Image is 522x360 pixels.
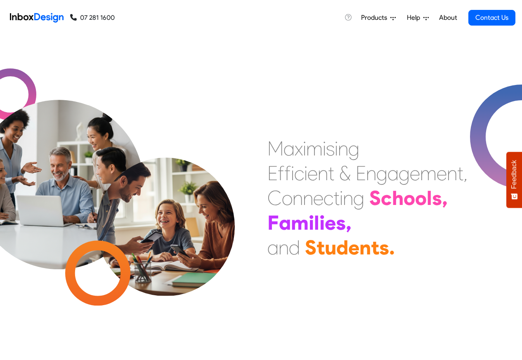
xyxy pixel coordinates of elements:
div: i [309,210,314,235]
a: Help [404,9,432,26]
div: e [313,186,324,210]
div: n [343,186,353,210]
div: s [326,136,335,161]
div: s [379,235,389,260]
div: o [282,186,293,210]
div: n [338,136,348,161]
a: Products [358,9,399,26]
div: e [325,210,336,235]
div: e [307,161,318,186]
div: l [427,186,432,210]
div: g [399,161,410,186]
div: t [371,235,379,260]
div: i [335,136,338,161]
button: Feedback - Show survey [506,152,522,208]
span: Help [407,13,423,23]
div: a [267,235,279,260]
img: parents_with_child.png [79,123,252,296]
div: n [279,235,289,260]
div: Maximising Efficient & Engagement, Connecting Schools, Families, and Students. [267,136,468,260]
div: S [369,186,381,210]
div: t [333,186,340,210]
div: a [387,161,399,186]
div: t [317,235,325,260]
span: Feedback [510,160,518,189]
div: a [279,210,291,235]
div: h [392,186,404,210]
div: e [437,161,447,186]
div: n [303,186,313,210]
div: s [336,210,346,235]
div: , [346,210,352,235]
div: C [267,186,282,210]
div: a [283,136,295,161]
span: Products [361,13,390,23]
div: o [415,186,427,210]
div: i [303,136,306,161]
div: n [447,161,457,186]
div: d [336,235,348,260]
div: x [295,136,303,161]
div: f [284,161,291,186]
div: i [291,161,294,186]
div: S [305,235,317,260]
div: o [404,186,415,210]
div: E [267,161,278,186]
div: E [356,161,366,186]
div: u [325,235,336,260]
div: c [381,186,392,210]
div: m [420,161,437,186]
div: m [306,136,323,161]
div: l [314,210,319,235]
div: t [328,161,334,186]
div: e [348,235,359,260]
div: m [291,210,309,235]
div: e [410,161,420,186]
div: i [304,161,307,186]
a: Contact Us [468,10,515,26]
div: n [366,161,376,186]
div: n [359,235,371,260]
div: f [278,161,284,186]
div: c [294,161,304,186]
div: n [293,186,303,210]
div: n [318,161,328,186]
div: t [457,161,463,186]
div: , [463,161,468,186]
div: i [319,210,325,235]
div: i [323,136,326,161]
div: & [339,161,351,186]
div: d [289,235,300,260]
div: i [340,186,343,210]
div: M [267,136,283,161]
div: , [442,186,448,210]
div: F [267,210,279,235]
div: . [389,235,395,260]
a: About [437,9,459,26]
div: g [348,136,359,161]
div: g [353,186,364,210]
a: 07 281 1600 [70,13,115,23]
div: g [376,161,387,186]
div: s [432,186,442,210]
div: c [324,186,333,210]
